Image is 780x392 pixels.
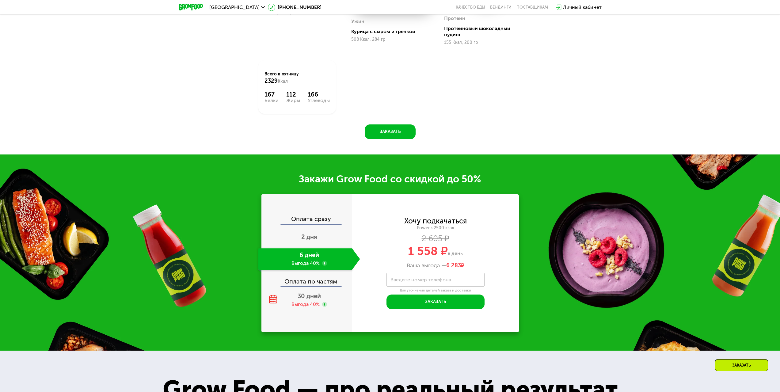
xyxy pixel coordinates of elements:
[404,218,467,224] div: Хочу подкачаться
[209,5,260,10] span: [GEOGRAPHIC_DATA]
[390,278,451,281] label: Введите номер телефона
[351,17,364,26] div: Ужин
[365,124,416,139] button: Заказать
[286,91,300,98] div: 112
[301,233,317,241] span: 2 дня
[262,272,352,286] div: Оплата по частям
[286,98,300,103] div: Жиры
[446,262,461,269] span: 6 283
[262,216,352,224] div: Оплата сразу
[264,98,279,103] div: Белки
[408,244,448,258] span: 1 558 ₽
[444,25,527,38] div: Протеиновый шоколадный пудинг
[352,225,519,231] div: Power ~2500 ккал
[386,288,485,293] div: Для уточнения деталей заказа и доставки
[448,250,463,256] span: в день
[386,295,485,309] button: Заказать
[444,14,465,23] div: Протеин
[278,79,288,84] span: Ккал
[298,292,321,300] span: 30 дней
[308,91,330,98] div: 166
[352,235,519,242] div: 2 605 ₽
[352,262,519,269] div: Ваша выгода —
[444,40,522,45] div: 155 Ккал, 200 гр
[516,5,548,10] div: поставщикам
[456,5,485,10] a: Качество еды
[490,5,512,10] a: Вендинги
[351,37,429,42] div: 508 Ккал, 284 гр
[291,301,320,308] div: Выгода 40%
[268,4,322,11] a: [PHONE_NUMBER]
[351,29,434,35] div: Курица с сыром и гречкой
[264,78,278,84] span: 2329
[308,98,330,103] div: Углеводы
[264,91,279,98] div: 167
[446,262,464,269] span: ₽
[715,359,768,371] div: Заказать
[563,4,602,11] div: Личный кабинет
[264,71,330,85] div: Всего в пятницу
